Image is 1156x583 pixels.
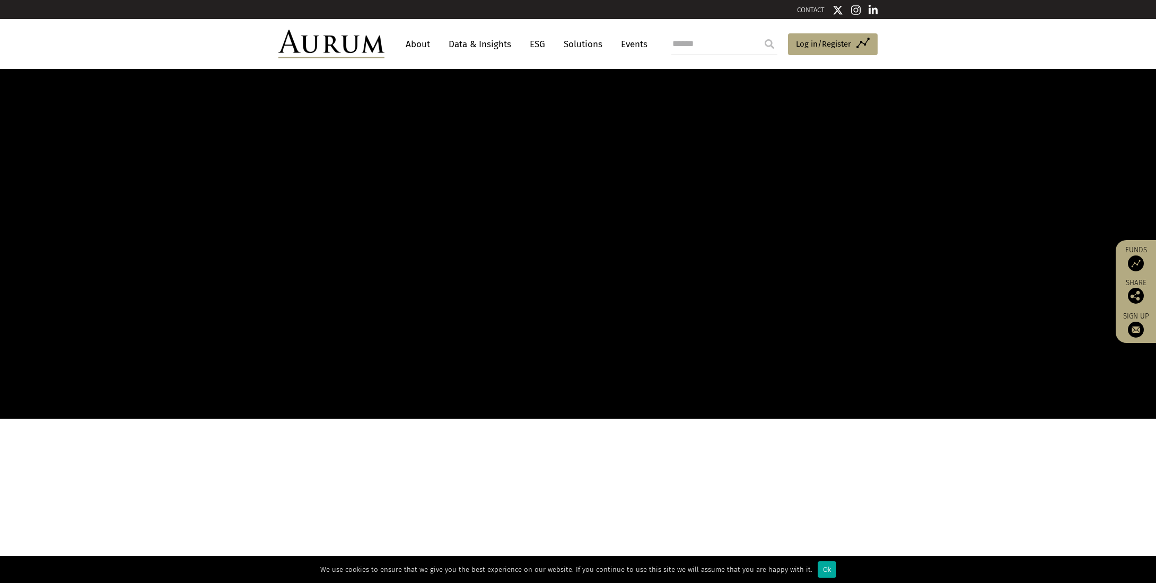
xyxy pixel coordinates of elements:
a: Data & Insights [443,34,516,54]
a: ESG [524,34,550,54]
img: Access Funds [1128,255,1144,271]
img: Instagram icon [851,5,861,15]
span: Log in/Register [796,38,851,50]
img: Linkedin icon [869,5,878,15]
a: About [400,34,435,54]
a: Events [616,34,647,54]
div: Ok [818,561,836,578]
a: Funds [1121,245,1151,271]
div: Share [1121,279,1151,304]
a: Sign up [1121,312,1151,338]
img: Share this post [1128,288,1144,304]
a: CONTACT [797,6,825,14]
input: Submit [759,33,780,55]
img: Sign up to our newsletter [1128,322,1144,338]
a: Log in/Register [788,33,878,56]
img: Twitter icon [833,5,843,15]
img: Aurum [278,30,384,58]
a: Solutions [558,34,608,54]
